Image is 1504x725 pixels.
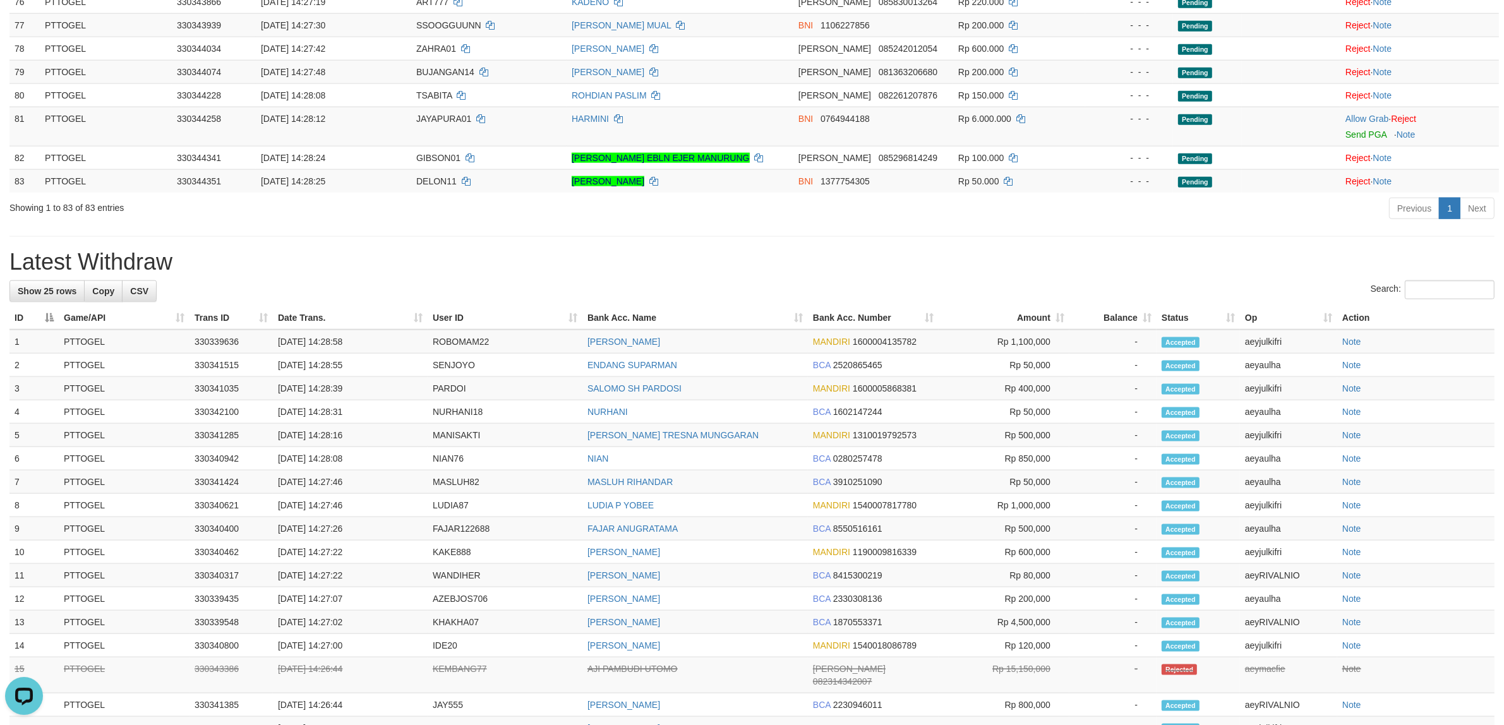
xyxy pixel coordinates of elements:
td: 3 [9,377,59,400]
td: - [1069,470,1157,494]
span: Rp 50.000 [958,176,999,186]
label: Search: [1371,280,1495,299]
a: Note [1342,453,1361,464]
a: Note [1342,700,1361,710]
span: 330344351 [177,176,221,186]
span: Copy 1540007817780 to clipboard [853,500,917,510]
span: Pending [1178,177,1212,188]
a: [PERSON_NAME] MUAL [572,20,671,30]
a: [PERSON_NAME] [587,594,660,604]
span: Rp 200.000 [958,67,1004,77]
span: Pending [1178,91,1212,102]
td: [DATE] 14:28:16 [273,424,428,447]
a: Note [1397,129,1416,140]
div: - - - [1090,112,1168,125]
td: 82 [9,146,40,169]
span: Copy 085242012054 to clipboard [879,44,937,54]
td: - [1069,330,1157,354]
td: ROBOMAM22 [428,330,582,354]
span: Accepted [1162,431,1200,441]
th: Date Trans.: activate to sort column ascending [273,306,428,330]
td: [DATE] 14:27:07 [273,587,428,611]
td: Rp 1,100,000 [939,330,1069,354]
a: Note [1373,44,1392,54]
span: BCA [813,407,831,417]
span: Rp 100.000 [958,153,1004,163]
td: Rp 50,000 [939,354,1069,377]
td: aeyaulha [1240,354,1337,377]
a: Note [1342,640,1361,650]
span: Accepted [1162,454,1200,465]
span: [DATE] 14:28:12 [261,114,325,124]
td: PTTOGEL [40,83,172,107]
th: Bank Acc. Name: activate to sort column ascending [582,306,808,330]
a: Note [1373,67,1392,77]
a: Reject [1391,114,1416,124]
a: Note [1342,430,1361,440]
td: PTTOGEL [59,330,190,354]
a: [PERSON_NAME] [587,570,660,580]
span: SSOOGGUUNN [416,20,481,30]
span: Pending [1178,68,1212,78]
span: Copy 1600005868381 to clipboard [853,383,917,393]
td: [DATE] 14:27:26 [273,517,428,541]
td: PTTOGEL [59,400,190,424]
td: PTTOGEL [59,494,190,517]
td: aeyaulha [1240,447,1337,470]
a: [PERSON_NAME] [572,44,644,54]
span: [PERSON_NAME] [798,90,871,100]
td: PTTOGEL [59,470,190,494]
span: JAYAPURA01 [416,114,471,124]
td: PTTOGEL [59,447,190,470]
span: Accepted [1162,501,1200,512]
a: MASLUH RIHANDAR [587,477,673,487]
td: aeyjulkifri [1240,330,1337,354]
span: BNI [798,176,813,186]
span: Pending [1178,44,1212,55]
th: Status: activate to sort column ascending [1157,306,1240,330]
td: Rp 850,000 [939,447,1069,470]
th: Op: activate to sort column ascending [1240,306,1337,330]
h1: Latest Withdraw [9,249,1495,275]
td: NURHANI18 [428,400,582,424]
a: Reject [1345,176,1371,186]
a: Next [1460,198,1495,219]
span: BCA [813,453,831,464]
span: [PERSON_NAME] [798,44,871,54]
td: [DATE] 14:27:22 [273,564,428,587]
span: Copy 2520865465 to clipboard [833,360,882,370]
a: Note [1373,20,1392,30]
th: Bank Acc. Number: activate to sort column ascending [808,306,939,330]
span: [DATE] 14:27:48 [261,67,325,77]
a: [PERSON_NAME] [587,337,660,347]
td: 330340400 [190,517,273,541]
div: Showing 1 to 83 of 83 entries [9,196,617,214]
td: - [1069,447,1157,470]
td: 78 [9,37,40,60]
td: aeyaulha [1240,470,1337,494]
td: NIAN76 [428,447,582,470]
td: aeyaulha [1240,517,1337,541]
span: MANDIRI [813,383,850,393]
span: Copy 1106227856 to clipboard [821,20,870,30]
td: PTTOGEL [59,517,190,541]
a: Note [1342,570,1361,580]
td: - [1069,354,1157,377]
span: Accepted [1162,524,1200,535]
span: Copy 0764944188 to clipboard [821,114,870,124]
a: HARMINI [572,114,609,124]
span: Rp 600.000 [958,44,1004,54]
td: 9 [9,517,59,541]
a: CSV [122,280,157,302]
span: Accepted [1162,571,1200,582]
td: 81 [9,107,40,146]
td: aeyRIVALNIO [1240,564,1337,587]
span: [PERSON_NAME] [798,67,871,77]
th: ID: activate to sort column descending [9,306,59,330]
span: [DATE] 14:27:42 [261,44,325,54]
span: Rp 6.000.000 [958,114,1011,124]
span: MANDIRI [813,500,850,510]
td: aeyjulkifri [1240,424,1337,447]
td: MANISAKTI [428,424,582,447]
span: Pending [1178,153,1212,164]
